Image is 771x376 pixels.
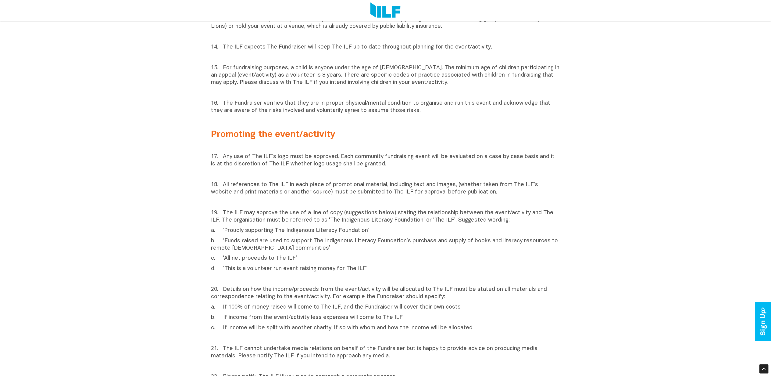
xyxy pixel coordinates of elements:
[211,100,560,114] p: 16. The Fundraiser verifies that they are in proper physical/mental condition to organise and run...
[211,227,560,234] p: a. ‘Proudly supporting The Indigenous Literacy Foundation’
[211,44,560,51] p: 14. The ILF expects The Fundraiser will keep The ILF up to date throughout planning for the event...
[211,130,560,140] h2: Promoting the event/activity
[211,345,560,360] p: 21. The ILF cannot undertake media relations on behalf of the Fundraiser but is happy to provide ...
[211,181,560,196] p: 18. All references to The ILF in each piece of promotional material, including text and images, (...
[211,266,560,273] p: d. ‘This is a volunteer run event raising money for The ILF’.
[211,237,560,252] p: b. ‘Funds raised are used to support The Indigenous Literacy Foundation’s purchase and supply of ...
[211,286,560,301] p: 20. Details on how the income/proceeds from the event/activity will be allocated to The ILF must ...
[211,16,560,30] p: 13. The ILF does not provide public liability insurance for fundraisers. Try joining forces with ...
[211,325,560,332] p: c. If income will be split with another charity, if so with whom and how the income will be alloc...
[211,255,560,262] p: c. ‘All net proceeds to The ILF’
[211,304,560,311] p: a. If 100% of money raised will come to The ILF, and the Fundraiser will cover their own costs
[211,64,560,86] p: 15. For fundraising purposes, a child is anyone under the age of [DEMOGRAPHIC_DATA]. The minimum ...
[370,2,401,19] img: Logo
[211,314,560,322] p: b. If income from the event/activity less expenses will come to The ILF
[211,153,560,168] p: 17. Any use of The ILF’s logo must be approved. Each community fundraising event will be evaluate...
[211,209,560,224] p: 19. The ILF may approve the use of a line of copy (suggestions below) stating the relationship be...
[759,364,769,374] div: Scroll Back to Top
